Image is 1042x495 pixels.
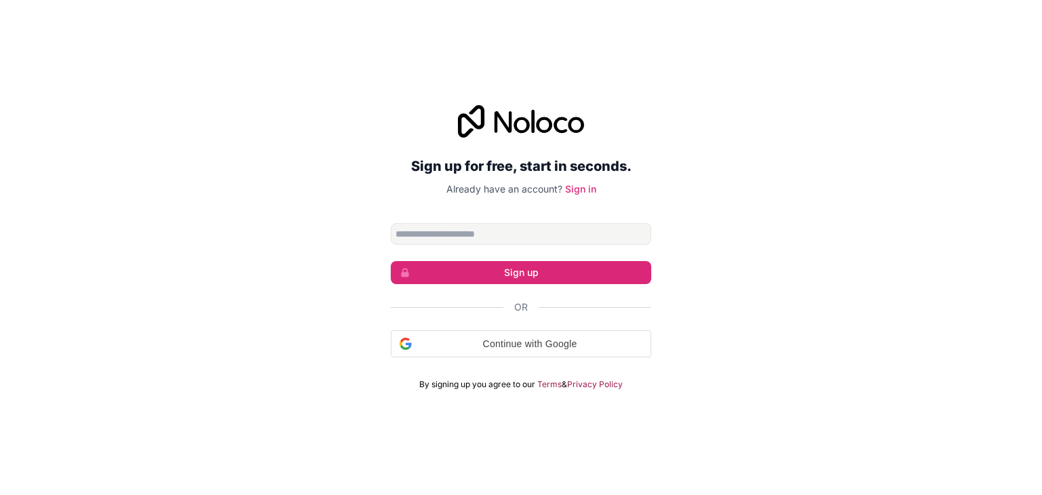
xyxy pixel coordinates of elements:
[391,261,651,284] button: Sign up
[446,183,562,195] span: Already have an account?
[417,337,642,351] span: Continue with Google
[419,379,535,390] span: By signing up you agree to our
[565,183,596,195] a: Sign in
[391,154,651,178] h2: Sign up for free, start in seconds.
[514,300,528,314] span: Or
[391,223,651,245] input: Email address
[537,379,562,390] a: Terms
[562,379,567,390] span: &
[567,379,623,390] a: Privacy Policy
[391,330,651,357] div: Continue with Google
